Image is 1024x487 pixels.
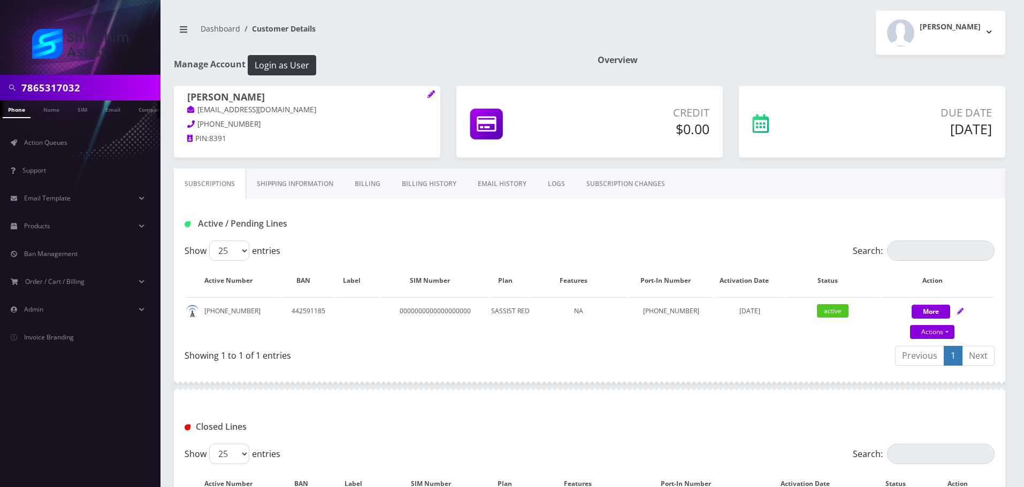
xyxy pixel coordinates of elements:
[531,297,626,341] td: NA
[882,265,994,296] th: Action: activate to sort column ascending
[21,78,158,98] input: Search in Company
[537,168,576,199] a: LOGS
[248,55,316,75] button: Login as User
[209,134,226,143] span: 8391
[853,444,995,464] label: Search:
[185,424,190,430] img: Closed Lines
[133,101,169,117] a: Company
[32,29,128,59] img: Shluchim Assist
[185,444,280,464] label: Show entries
[22,166,46,175] span: Support
[887,444,995,464] input: Search:
[837,105,992,121] p: Due Date
[335,265,379,296] th: Label: activate to sort column ascending
[185,219,444,229] h1: Active / Pending Lines
[887,241,995,261] input: Search:
[187,105,316,115] a: [EMAIL_ADDRESS][DOMAIN_NAME]
[817,304,849,318] span: active
[576,121,709,137] h5: $0.00
[246,168,344,199] a: Shipping Information
[380,265,490,296] th: SIM Number: activate to sort column ascending
[491,297,530,341] td: SASSIST RED
[910,325,954,339] a: Actions
[24,221,50,230] span: Products
[24,194,71,203] span: Email Template
[739,306,760,315] span: [DATE]
[962,346,995,366] a: Next
[38,101,65,117] a: Name
[25,277,85,286] span: Order / Cart / Billing
[174,168,246,199] a: Subscriptions
[246,58,316,70] a: Login as User
[576,168,676,199] a: SUBSCRIPTION CHANGES
[209,444,249,464] select: Showentries
[282,265,334,296] th: BAN: activate to sort column ascending
[912,305,950,319] button: More
[240,23,316,34] li: Customer Details
[201,24,240,34] a: Dashboard
[576,105,709,121] p: Credit
[209,241,249,261] select: Showentries
[174,18,582,48] nav: breadcrumb
[185,241,280,261] label: Show entries
[391,168,467,199] a: Billing History
[531,265,626,296] th: Features: activate to sort column ascending
[628,265,714,296] th: Port-In Number: activate to sort column ascending
[944,346,962,366] a: 1
[491,265,530,296] th: Plan: activate to sort column ascending
[72,101,93,117] a: SIM
[186,297,281,341] td: [PHONE_NUMBER]
[100,101,126,117] a: Email
[186,265,281,296] th: Active Number: activate to sort column ascending
[197,119,261,129] span: [PHONE_NUMBER]
[187,91,427,104] h1: [PERSON_NAME]
[853,241,995,261] label: Search:
[24,333,74,342] span: Invoice Branding
[598,55,1005,65] h1: Overview
[24,249,78,258] span: Ban Management
[876,11,1005,55] button: [PERSON_NAME]
[380,297,490,341] td: 0000000000000000000
[920,22,981,32] h2: [PERSON_NAME]
[186,305,199,318] img: default.png
[344,168,391,199] a: Billing
[628,297,714,341] td: [PHONE_NUMBER]
[837,121,992,137] h5: [DATE]
[185,345,582,362] div: Showing 1 to 1 of 1 entries
[174,55,582,75] h1: Manage Account
[785,265,881,296] th: Status: activate to sort column ascending
[715,265,784,296] th: Activation Date: activate to sort column ascending
[467,168,537,199] a: EMAIL HISTORY
[3,101,30,118] a: Phone
[24,138,67,147] span: Action Queues
[185,422,444,432] h1: Closed Lines
[187,134,209,144] a: PIN:
[24,305,43,314] span: Admin
[185,221,190,227] img: Active / Pending Lines
[282,297,334,341] td: 442591185
[895,346,944,366] a: Previous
